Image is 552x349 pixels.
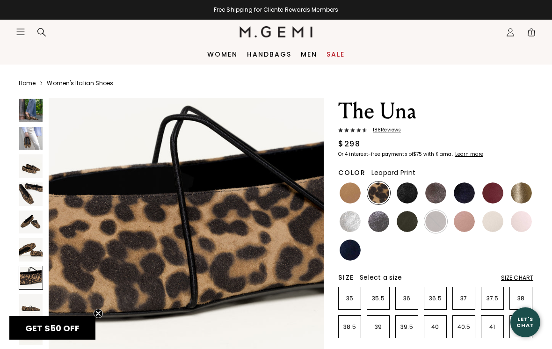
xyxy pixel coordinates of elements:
img: The Una [19,127,43,150]
img: The Una [19,154,43,178]
p: 40.5 [453,323,475,331]
span: GET $50 OFF [25,322,80,334]
img: Military [397,211,418,232]
img: Navy [340,240,361,261]
img: Leopard Print [368,182,389,204]
img: Midnight Blue [454,182,475,204]
span: 1 [527,29,536,39]
div: Size Chart [501,274,533,282]
p: 37.5 [481,295,503,302]
img: Cocoa [425,182,446,204]
p: 37 [453,295,475,302]
h2: Size [338,274,354,281]
p: 35.5 [367,295,389,302]
p: 36.5 [424,295,446,302]
p: 41 [481,323,503,331]
a: Learn more [454,152,483,157]
a: Handbags [247,51,291,58]
div: GET $50 OFFClose teaser [9,316,95,340]
a: 188Reviews [338,127,533,135]
button: Close teaser [94,309,103,318]
img: M.Gemi [240,26,313,37]
a: Men [301,51,317,58]
klarna-placement-style-amount: $75 [413,151,422,158]
img: Black [397,182,418,204]
p: 39.5 [396,323,418,331]
klarna-placement-style-cta: Learn more [455,151,483,158]
div: $298 [338,138,360,150]
p: 39 [367,323,389,331]
img: Antique Rose [454,211,475,232]
span: 188 Review s [367,127,401,133]
img: Ballerina Pink [511,211,532,232]
button: Open site menu [16,27,25,36]
h1: The Una [338,98,533,124]
span: Select a size [360,273,402,282]
p: 42 [510,323,532,331]
img: Silver [340,211,361,232]
p: 36 [396,295,418,302]
div: Let's Chat [510,316,540,328]
img: Gunmetal [368,211,389,232]
p: 38.5 [339,323,361,331]
img: The Una [19,211,43,234]
a: Sale [327,51,345,58]
img: The Una [19,182,43,206]
h2: Color [338,169,366,176]
img: The Una [19,99,43,122]
img: The Una [19,238,43,262]
p: 40 [424,323,446,331]
klarna-placement-style-body: Or 4 interest-free payments of [338,151,413,158]
a: Women [207,51,238,58]
img: Chocolate [425,211,446,232]
a: Home [19,80,36,87]
p: 38 [510,295,532,302]
img: Burgundy [482,182,503,204]
img: The Una [19,294,43,317]
span: Leopard Print [371,168,415,177]
img: Light Tan [340,182,361,204]
p: 35 [339,295,361,302]
klarna-placement-style-body: with Klarna [423,151,454,158]
a: Women's Italian Shoes [47,80,113,87]
img: Gold [511,182,532,204]
img: Ecru [482,211,503,232]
